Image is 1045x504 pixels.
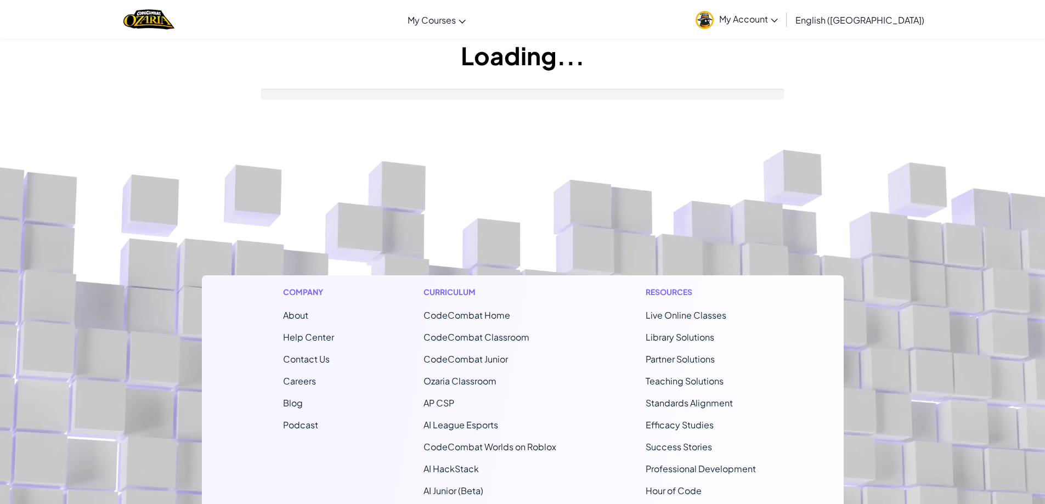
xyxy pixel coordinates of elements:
[423,463,479,474] a: AI HackStack
[423,485,483,496] a: AI Junior (Beta)
[408,14,456,26] span: My Courses
[283,397,303,409] a: Blog
[402,5,471,35] a: My Courses
[423,309,510,321] span: CodeCombat Home
[283,375,316,387] a: Careers
[423,419,498,431] a: AI League Esports
[646,353,715,365] a: Partner Solutions
[423,331,529,343] a: CodeCombat Classroom
[283,353,330,365] span: Contact Us
[423,397,454,409] a: AP CSP
[123,8,174,31] img: Home
[123,8,174,31] a: Ozaria by CodeCombat logo
[283,331,334,343] a: Help Center
[646,463,756,474] a: Professional Development
[646,485,702,496] a: Hour of Code
[423,441,556,452] a: CodeCombat Worlds on Roblox
[790,5,930,35] a: English ([GEOGRAPHIC_DATA])
[646,286,762,298] h1: Resources
[283,419,318,431] a: Podcast
[696,11,714,29] img: avatar
[690,2,783,37] a: My Account
[646,441,712,452] a: Success Stories
[646,309,726,321] a: Live Online Classes
[423,353,508,365] a: CodeCombat Junior
[646,419,714,431] a: Efficacy Studies
[283,309,308,321] a: About
[423,375,496,387] a: Ozaria Classroom
[423,286,556,298] h1: Curriculum
[646,375,724,387] a: Teaching Solutions
[646,397,733,409] a: Standards Alignment
[795,14,924,26] span: English ([GEOGRAPHIC_DATA])
[283,286,334,298] h1: Company
[646,331,714,343] a: Library Solutions
[719,13,778,25] span: My Account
